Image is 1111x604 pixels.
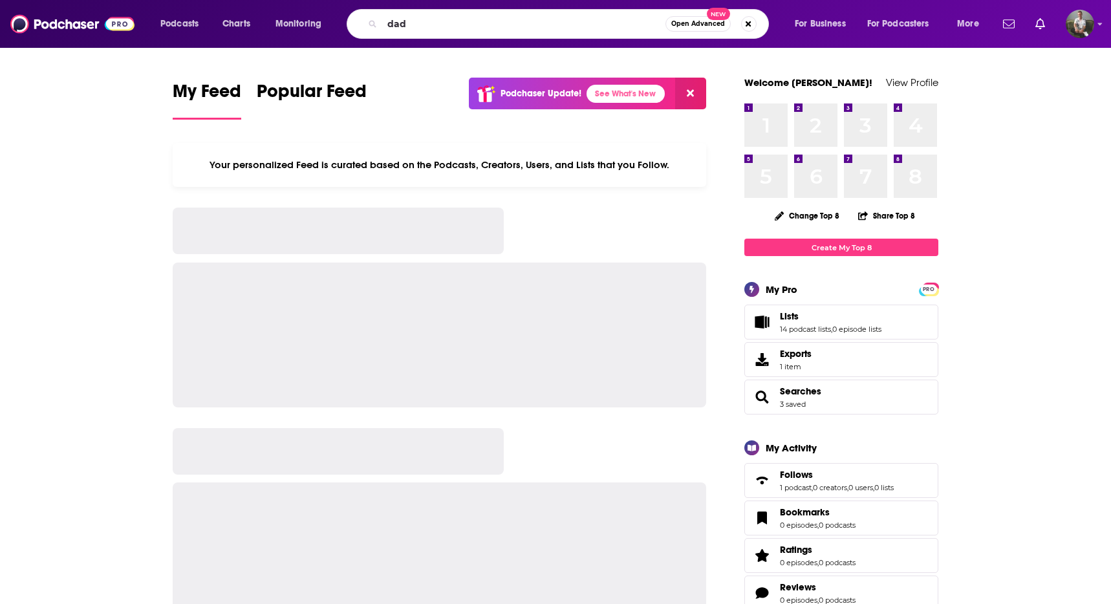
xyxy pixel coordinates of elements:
span: My Feed [173,80,241,110]
a: Follows [780,469,894,480]
span: Popular Feed [257,80,367,110]
a: 1 podcast [780,483,812,492]
span: More [957,15,979,33]
a: Bookmarks [780,506,856,518]
a: Reviews [780,581,856,593]
button: open menu [151,14,215,34]
a: Lists [749,313,775,331]
span: For Business [795,15,846,33]
a: PRO [921,284,936,294]
span: Bookmarks [780,506,830,518]
span: Exports [749,351,775,369]
a: Popular Feed [257,80,367,120]
img: Podchaser - Follow, Share and Rate Podcasts [10,12,135,36]
span: Open Advanced [671,21,725,27]
a: Show notifications dropdown [998,13,1020,35]
a: 0 lists [874,483,894,492]
span: Exports [780,348,812,360]
span: Logged in as trevordhanson [1066,10,1094,38]
span: PRO [921,285,936,294]
button: open menu [948,14,995,34]
a: 3 saved [780,400,806,409]
span: 1 item [780,362,812,371]
span: Ratings [744,538,938,573]
a: 0 episodes [780,521,817,530]
a: 0 podcasts [819,521,856,530]
a: 0 episodes [780,558,817,567]
span: Follows [780,469,813,480]
button: Change Top 8 [767,208,847,224]
a: 0 creators [813,483,847,492]
a: Reviews [749,584,775,602]
a: See What's New [587,85,665,103]
span: New [707,8,730,20]
span: Monitoring [275,15,321,33]
a: Searches [749,388,775,406]
span: Searches [744,380,938,415]
a: Exports [744,342,938,377]
a: Ratings [780,544,856,555]
a: 14 podcast lists [780,325,831,334]
img: User Profile [1066,10,1094,38]
button: Show profile menu [1066,10,1094,38]
button: Share Top 8 [858,203,916,228]
a: Searches [780,385,821,397]
button: open menu [786,14,862,34]
div: Your personalized Feed is curated based on the Podcasts, Creators, Users, and Lists that you Follow. [173,143,706,187]
span: , [812,483,813,492]
a: Lists [780,310,881,322]
a: Charts [214,14,258,34]
button: open menu [859,14,948,34]
p: Podchaser Update! [501,88,581,99]
div: Search podcasts, credits, & more... [359,9,781,39]
a: Ratings [749,546,775,565]
span: , [873,483,874,492]
a: My Feed [173,80,241,120]
button: open menu [266,14,338,34]
span: Lists [744,305,938,340]
span: Reviews [780,581,816,593]
span: , [817,558,819,567]
span: Charts [222,15,250,33]
span: Podcasts [160,15,199,33]
span: For Podcasters [867,15,929,33]
a: Create My Top 8 [744,239,938,256]
button: Open AdvancedNew [665,16,731,32]
a: View Profile [886,76,938,89]
span: Ratings [780,544,812,555]
a: 0 podcasts [819,558,856,567]
a: Follows [749,471,775,490]
span: Lists [780,310,799,322]
span: , [817,521,819,530]
a: 0 users [848,483,873,492]
span: , [831,325,832,334]
span: Bookmarks [744,501,938,535]
a: Show notifications dropdown [1030,13,1050,35]
input: Search podcasts, credits, & more... [382,14,665,34]
a: Welcome [PERSON_NAME]! [744,76,872,89]
a: Bookmarks [749,509,775,527]
div: My Pro [766,283,797,296]
span: , [847,483,848,492]
a: 0 episode lists [832,325,881,334]
div: My Activity [766,442,817,454]
span: Follows [744,463,938,498]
